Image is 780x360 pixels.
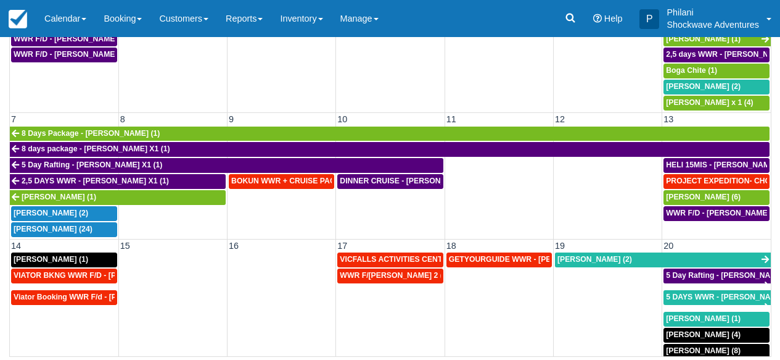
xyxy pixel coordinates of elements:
a: 5 Day Rafting - [PERSON_NAME] X1 (1) [10,158,443,173]
span: [PERSON_NAME] (2) [666,82,741,91]
span: WWR F/[PERSON_NAME] 2 (2) [340,271,449,280]
span: 16 [228,241,240,251]
span: [PERSON_NAME] (1) [666,35,741,43]
a: WWR F/D - [PERSON_NAME] X 1 (1) [11,48,117,62]
span: [PERSON_NAME] (2) [14,209,88,217]
a: [PERSON_NAME] (1) [663,312,770,327]
a: 2,5 DAYS WWR - [PERSON_NAME] X1 (1) [10,174,226,189]
span: Help [604,14,623,23]
a: DINNER CRUISE - [PERSON_NAME] X 1 (1) [337,174,443,189]
a: [PERSON_NAME] (1) [10,190,226,205]
a: [PERSON_NAME] (2) [11,206,117,221]
span: WWR F/D - [PERSON_NAME] X 1 (1) [14,50,142,59]
span: 8 Days Package - [PERSON_NAME] (1) [22,129,160,138]
a: VIATOR BKNG WWR F/D - [PERSON_NAME] X 1 (1) [11,269,117,283]
span: [PERSON_NAME] (6) [666,193,741,201]
span: [PERSON_NAME] x 1 (4) [666,98,753,107]
p: Shockwave Adventures [667,19,759,31]
a: [PERSON_NAME] (2) [555,253,771,267]
span: 20 [662,241,675,251]
span: 19 [554,241,566,251]
span: [PERSON_NAME] (8) [666,346,741,355]
span: [PERSON_NAME] (1) [22,193,96,201]
a: [PERSON_NAME] (24) [11,222,117,237]
a: [PERSON_NAME] (4) [663,328,770,343]
span: DINNER CRUISE - [PERSON_NAME] X 1 (1) [340,177,494,185]
img: checkfront-main-nav-mini-logo.png [9,10,27,28]
a: [PERSON_NAME] x 1 (4) [663,96,770,111]
a: 8 days package - [PERSON_NAME] X1 (1) [10,142,770,157]
span: [PERSON_NAME] (2) [557,255,632,264]
span: 8 [119,114,126,124]
span: Boga Chite (1) [666,66,717,75]
span: 5 Day Rafting - [PERSON_NAME] X1 (1) [22,161,162,169]
span: VICFALLS ACTIVITIES CENTER - HELICOPTER -[PERSON_NAME] X 4 (4) [340,255,601,264]
span: [PERSON_NAME] (1) [666,314,741,323]
span: BOKUN WWR + CRUISE PACKAGE - [PERSON_NAME] South X 2 (2) [231,177,475,185]
span: 13 [662,114,675,124]
p: Philani [667,6,759,19]
span: 7 [10,114,17,124]
a: [PERSON_NAME] (8) [663,344,770,359]
a: [PERSON_NAME] (6) [663,190,770,205]
span: [PERSON_NAME] (1) [14,255,88,264]
a: Boga Chite (1) [663,64,770,78]
span: 2,5 DAYS WWR - [PERSON_NAME] X1 (1) [22,177,169,185]
a: HELI 15MIS - [PERSON_NAME] (2) [663,158,770,173]
a: 2,5 days WWR - [PERSON_NAME] X2 (2) [663,48,770,62]
a: [PERSON_NAME] (1) [663,32,771,47]
a: PROJECT EXPEDITION- CHOBE SAFARI - [GEOGRAPHIC_DATA][PERSON_NAME] 2 (2) [663,174,770,189]
a: VICFALLS ACTIVITIES CENTER - HELICOPTER -[PERSON_NAME] X 4 (4) [337,253,443,267]
span: 12 [554,114,566,124]
span: 8 days package - [PERSON_NAME] X1 (1) [22,144,170,153]
span: [PERSON_NAME] (4) [666,330,741,339]
a: BOKUN WWR + CRUISE PACKAGE - [PERSON_NAME] South X 2 (2) [229,174,334,189]
span: 18 [445,241,458,251]
a: 5 DAYS WWR - [PERSON_NAME] (2) [663,290,771,305]
a: GETYOURGUIDE WWR - [PERSON_NAME] X 9 (9) [446,253,552,267]
span: 9 [228,114,235,124]
span: 14 [10,241,22,251]
a: WWR F/[PERSON_NAME] 2 (2) [337,269,443,283]
a: 8 Days Package - [PERSON_NAME] (1) [10,127,770,141]
span: 15 [119,241,131,251]
span: [PERSON_NAME] (24) [14,225,92,233]
i: Help [593,14,602,23]
span: 17 [336,241,348,251]
div: P [639,9,659,29]
span: GETYOURGUIDE WWR - [PERSON_NAME] X 9 (9) [449,255,626,264]
a: [PERSON_NAME] (2) [663,80,770,94]
span: 11 [445,114,458,124]
a: Viator Booking WWR F/d - [PERSON_NAME] X 1 (1) [11,290,117,305]
a: WWR F/D - [PERSON_NAME] [PERSON_NAME] OHKKA X1 (1) [11,32,117,47]
a: 5 Day Rafting - [PERSON_NAME] X2 (2) [663,269,771,283]
span: Viator Booking WWR F/d - [PERSON_NAME] X 1 (1) [14,293,197,301]
a: WWR F/D - [PERSON_NAME] X2 (2) [663,206,770,221]
span: VIATOR BKNG WWR F/D - [PERSON_NAME] X 1 (1) [14,271,197,280]
a: [PERSON_NAME] (1) [11,253,117,267]
span: WWR F/D - [PERSON_NAME] [PERSON_NAME] OHKKA X1 (1) [14,35,235,43]
span: 10 [336,114,348,124]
